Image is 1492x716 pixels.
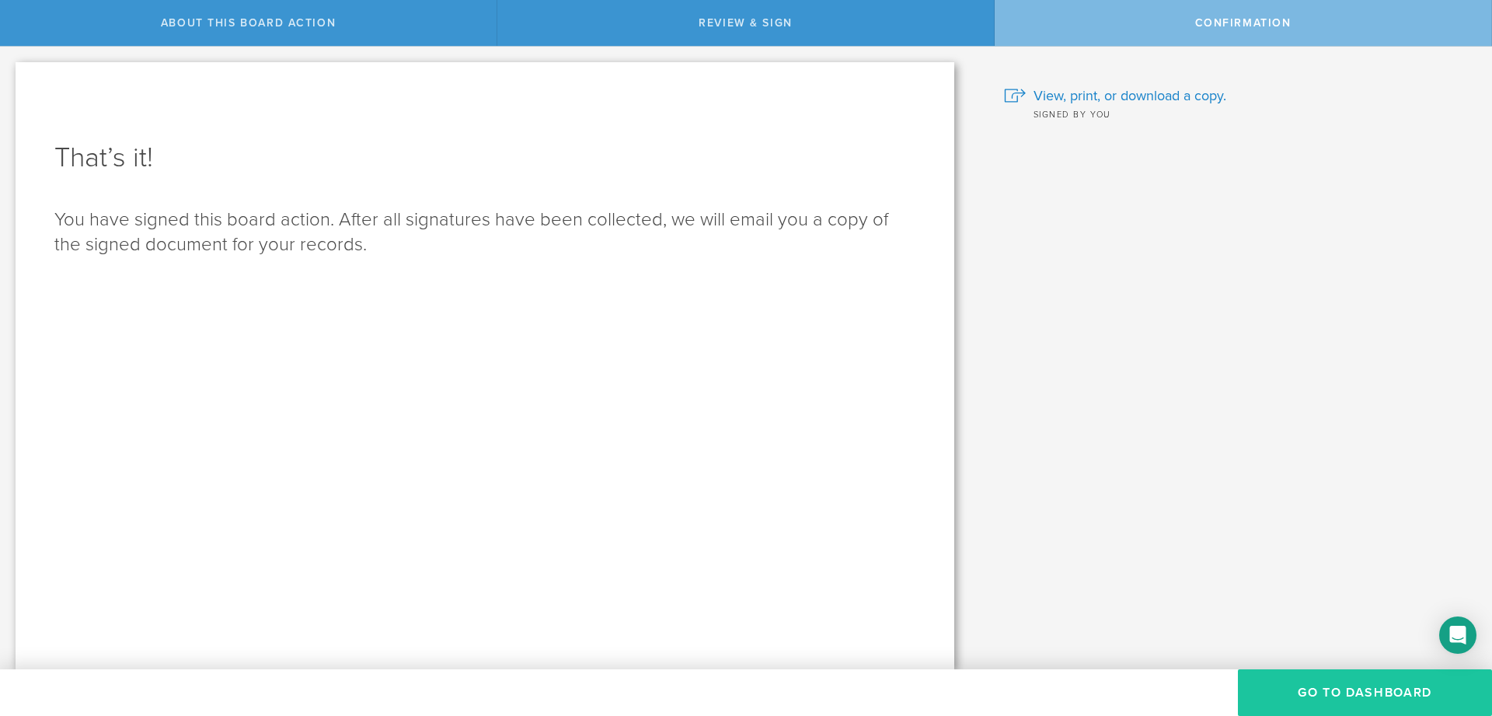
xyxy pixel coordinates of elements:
span: Review & Sign [699,16,793,30]
span: About this Board Action [161,16,336,30]
span: View, print, or download a copy. [1034,86,1226,106]
button: Go to Dashboard [1238,669,1492,716]
p: You have signed this board action. After all signatures have been collected, we will email you a ... [54,208,915,257]
div: Open Intercom Messenger [1439,616,1476,654]
div: Signed by you [1004,106,1469,121]
h1: That’s it! [54,139,915,176]
span: Confirmation [1195,16,1292,30]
